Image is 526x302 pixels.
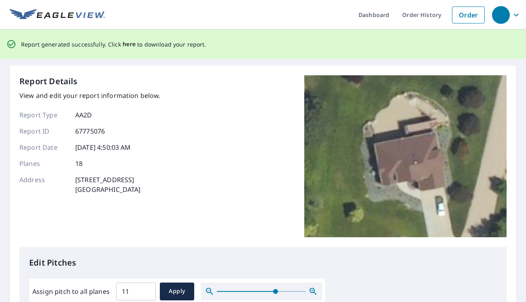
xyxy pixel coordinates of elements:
[166,286,188,296] span: Apply
[75,142,131,152] p: [DATE] 4:50:03 AM
[75,175,141,194] p: [STREET_ADDRESS] [GEOGRAPHIC_DATA]
[32,287,110,296] label: Assign pitch to all planes
[304,75,507,237] img: Top image
[160,283,194,300] button: Apply
[19,110,68,120] p: Report Type
[10,9,105,21] img: EV Logo
[19,142,68,152] p: Report Date
[75,110,92,120] p: AA2D
[19,75,78,87] p: Report Details
[75,126,105,136] p: 67775076
[19,175,68,194] p: Address
[19,159,68,168] p: Planes
[19,126,68,136] p: Report ID
[21,39,206,49] p: Report generated successfully. Click to download your report.
[29,257,497,269] p: Edit Pitches
[452,6,485,23] a: Order
[19,91,161,100] p: View and edit your report information below.
[123,39,136,49] button: here
[75,159,83,168] p: 18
